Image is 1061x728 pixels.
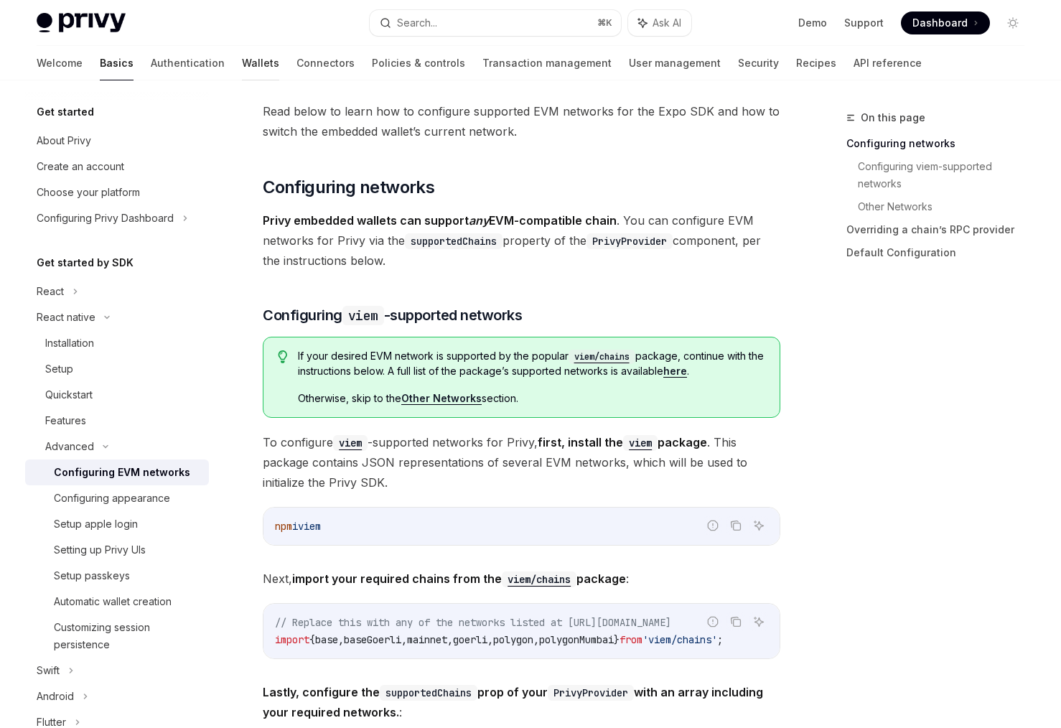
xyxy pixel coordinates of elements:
[25,615,209,658] a: Customizing session persistence
[569,350,635,364] code: viem/chains
[405,233,503,249] code: supportedChains
[344,633,401,646] span: baseGoerli
[263,210,780,271] span: . You can configure EVM networks for Privy via the property of the component, per the instruction...
[628,10,691,36] button: Ask AI
[25,563,209,589] a: Setup passkeys
[292,571,626,586] strong: import your required chains from the package
[502,571,576,586] a: viem/chains
[597,17,612,29] span: ⌘ K
[45,386,93,403] div: Quickstart
[296,46,355,80] a: Connectors
[338,633,344,646] span: ,
[447,633,453,646] span: ,
[45,360,73,378] div: Setup
[298,520,321,533] span: viem
[25,382,209,408] a: Quickstart
[469,213,489,228] em: any
[502,571,576,587] code: viem/chains
[717,633,723,646] span: ;
[278,350,288,363] svg: Tip
[54,464,190,481] div: Configuring EVM networks
[846,132,1036,155] a: Configuring networks
[796,46,836,80] a: Recipes
[401,392,482,404] strong: Other Networks
[858,195,1036,218] a: Other Networks
[37,103,94,121] h5: Get started
[292,520,298,533] span: i
[704,612,722,631] button: Report incorrect code
[380,685,477,701] code: supportedChains
[1001,11,1024,34] button: Toggle dark mode
[614,633,620,646] span: }
[407,633,447,646] span: mainnet
[309,633,315,646] span: {
[25,408,209,434] a: Features
[54,593,172,610] div: Automatic wallet creation
[749,612,768,631] button: Ask AI
[275,616,671,629] span: // Replace this with any of the networks listed at [URL][DOMAIN_NAME]
[263,305,522,325] span: Configuring -supported networks
[37,13,126,33] img: light logo
[37,158,124,175] div: Create an account
[54,567,130,584] div: Setup passkeys
[100,46,134,80] a: Basics
[538,435,707,449] strong: first, install the package
[25,511,209,537] a: Setup apple login
[401,392,482,405] a: Other Networks
[54,490,170,507] div: Configuring appearance
[263,101,780,141] span: Read below to learn how to configure supported EVM networks for the Expo SDK and how to switch th...
[569,350,635,362] a: viem/chains
[487,633,493,646] span: ,
[298,349,765,378] span: If your desired EVM network is supported by the popular package, continue with the instructions b...
[263,176,434,199] span: Configuring networks
[54,515,138,533] div: Setup apple login
[37,254,134,271] h5: Get started by SDK
[54,541,146,559] div: Setting up Privy UIs
[663,365,687,378] a: here
[726,612,745,631] button: Copy the contents from the code block
[533,633,539,646] span: ,
[25,485,209,511] a: Configuring appearance
[844,16,884,30] a: Support
[586,233,673,249] code: PrivyProvider
[151,46,225,80] a: Authentication
[25,356,209,382] a: Setup
[798,16,827,30] a: Demo
[453,633,487,646] span: goerli
[372,46,465,80] a: Policies & controls
[623,435,658,451] code: viem
[620,633,642,646] span: from
[482,46,612,80] a: Transaction management
[37,46,83,80] a: Welcome
[726,516,745,535] button: Copy the contents from the code block
[493,633,533,646] span: polygon
[263,682,780,722] span: :
[653,16,681,30] span: Ask AI
[37,688,74,705] div: Android
[54,619,200,653] div: Customizing session persistence
[861,109,925,126] span: On this page
[25,179,209,205] a: Choose your platform
[370,10,621,36] button: Search...⌘K
[45,335,94,352] div: Installation
[901,11,990,34] a: Dashboard
[548,685,634,701] code: PrivyProvider
[37,132,91,149] div: About Privy
[37,309,95,326] div: React native
[25,537,209,563] a: Setting up Privy UIs
[401,633,407,646] span: ,
[45,412,86,429] div: Features
[263,685,763,719] strong: Lastly, configure the prop of your with an array including your required networks.
[749,516,768,535] button: Ask AI
[342,306,384,325] code: viem
[37,210,174,227] div: Configuring Privy Dashboard
[263,213,617,228] strong: Privy embedded wallets can support EVM-compatible chain
[37,662,60,679] div: Swift
[37,184,140,201] div: Choose your platform
[242,46,279,80] a: Wallets
[275,520,292,533] span: npm
[858,155,1036,195] a: Configuring viem-supported networks
[912,16,968,30] span: Dashboard
[275,633,309,646] span: import
[642,633,717,646] span: 'viem/chains'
